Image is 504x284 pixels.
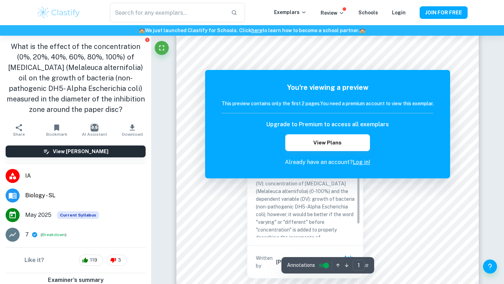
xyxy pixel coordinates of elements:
span: Biology - SL [25,191,146,200]
span: 🏫 [359,28,365,33]
h6: This preview contains only the first 2 pages. You need a premium account to view this exemplar. [222,100,434,107]
p: 7 [25,230,29,239]
a: here [251,28,262,33]
p: The RQ includes the independent variable (IV): concentration of [MEDICAL_DATA](Melaleuca alternif... [256,172,355,249]
span: Annotations [287,262,315,269]
div: This exemplar is based on the current syllabus. Feel free to refer to it for inspiration/ideas wh... [57,211,99,219]
span: AI Assistant [82,132,107,137]
button: View Plans [285,134,370,151]
h5: You're viewing a preview [222,82,434,93]
a: Login [392,10,406,15]
div: 119 [79,255,103,266]
h6: [PERSON_NAME] [276,258,317,266]
span: IA [25,172,146,180]
p: Already have an account? [222,158,434,166]
span: / 2 [365,262,369,269]
h6: Like it? [24,256,44,264]
button: Bookmark [38,120,76,140]
span: ( ) [41,232,66,238]
span: 3 [114,257,125,264]
p: Written by [256,254,275,270]
a: Log in! [353,159,370,165]
span: Bookmark [46,132,68,137]
button: Download [113,120,151,140]
button: AI Assistant [76,120,113,140]
button: Fullscreen [155,41,169,55]
button: JOIN FOR FREE [420,6,468,19]
span: 119 [86,257,101,264]
span: 🏫 [139,28,145,33]
h6: View [PERSON_NAME] [53,148,108,155]
span: Current Syllabus [57,211,99,219]
button: Report issue [145,37,150,42]
button: Ask Clai [328,251,360,272]
button: Help and Feedback [483,260,497,274]
input: Search for any exemplars... [110,3,225,22]
h6: We just launched Clastify for Schools. Click to learn how to become a school partner. [1,27,503,34]
p: Review [321,9,344,17]
span: Share [13,132,25,137]
span: May 2025 [25,211,51,219]
a: Schools [358,10,378,15]
img: AI Assistant [91,124,98,132]
button: Breakdown [42,232,65,238]
div: 3 [107,255,127,266]
p: Exemplars [274,8,307,16]
h1: What is the effect of the concentration (0%, 20%, 40%, 60%, 80%, 100%) of [MEDICAL_DATA] (Melaleu... [6,41,146,115]
img: Clastify logo [36,6,81,20]
span: Download [122,132,143,137]
h6: Upgrade to Premium to access all exemplars [266,120,389,129]
button: View [PERSON_NAME] [6,145,146,157]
